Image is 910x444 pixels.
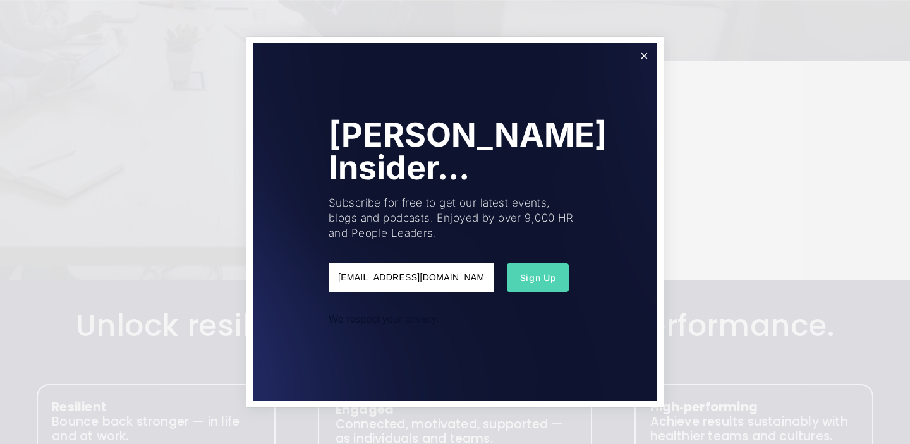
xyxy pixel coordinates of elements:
h1: [PERSON_NAME] Insider... [329,119,607,184]
div: We respect your privacy. [329,314,581,325]
span: Sign Up [520,272,557,283]
a: Close [633,45,655,67]
button: Sign Up [507,263,569,292]
p: Subscribe for free to get our latest events, blogs and podcasts. Enjoyed by over 9,000 HR and Peo... [329,196,581,241]
input: Email Address [329,263,494,292]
